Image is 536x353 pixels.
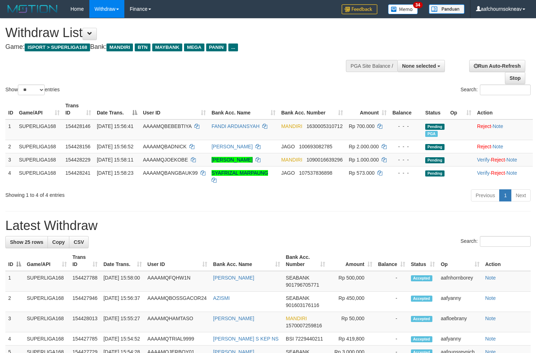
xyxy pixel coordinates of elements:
[375,312,408,332] td: -
[411,316,432,322] span: Accepted
[145,312,210,332] td: AAAAMQHAMTASO
[425,124,445,130] span: Pending
[388,4,418,14] img: Button%20Memo.svg
[24,332,70,346] td: SUPERLIGA168
[375,251,408,271] th: Balance: activate to sort column ascending
[281,123,302,129] span: MANDIRI
[447,99,474,119] th: Op: activate to sort column ascending
[5,189,218,199] div: Showing 1 to 4 of 4 entries
[286,295,309,301] span: SEABANK
[10,239,43,245] span: Show 25 rows
[65,157,90,163] span: 154428229
[375,292,408,312] td: -
[70,271,101,292] td: 154427788
[48,236,69,248] a: Copy
[482,251,531,271] th: Action
[506,170,517,176] a: Note
[492,144,503,149] a: Note
[16,153,63,166] td: SUPERLIGA168
[375,332,408,346] td: -
[295,336,323,342] span: Copy 7229440211 to clipboard
[97,123,133,129] span: [DATE] 15:56:41
[461,236,531,247] label: Search:
[16,140,63,153] td: SUPERLIGA168
[425,144,445,150] span: Pending
[299,144,332,149] span: Copy 100693082785 to clipboard
[425,170,445,176] span: Pending
[74,239,84,245] span: CSV
[209,99,278,119] th: Bank Acc. Name: activate to sort column ascending
[349,123,374,129] span: Rp 700.000
[184,44,204,51] span: MEGA
[328,332,375,346] td: Rp 419,800
[485,336,496,342] a: Note
[346,60,397,72] div: PGA Site Balance /
[100,271,144,292] td: [DATE] 15:58:00
[5,85,60,95] label: Show entries
[5,251,24,271] th: ID: activate to sort column descending
[70,312,101,332] td: 154428013
[52,239,65,245] span: Copy
[474,99,533,119] th: Action
[286,282,319,288] span: Copy 901796705771 to clipboard
[213,295,230,301] a: AZISMI
[477,170,490,176] a: Verify
[411,296,432,302] span: Accepted
[100,251,144,271] th: Date Trans.: activate to sort column ascending
[24,312,70,332] td: SUPERLIGA168
[5,271,24,292] td: 1
[425,131,438,137] span: Marked by aafsoumeymey
[480,236,531,247] input: Search:
[24,251,70,271] th: Game/API: activate to sort column ascending
[328,312,375,332] td: Rp 50,000
[213,275,254,281] a: [PERSON_NAME]
[474,119,533,140] td: ·
[402,63,436,69] span: None selected
[100,292,144,312] td: [DATE] 15:56:37
[511,189,531,201] a: Next
[281,170,295,176] span: JAGO
[5,99,16,119] th: ID
[97,157,133,163] span: [DATE] 15:58:11
[5,140,16,153] td: 2
[471,189,500,201] a: Previous
[143,157,188,163] span: AAAAMQJOEKOBE
[5,219,531,233] h1: Latest Withdraw
[281,157,302,163] span: MANDIRI
[328,251,375,271] th: Amount: activate to sort column ascending
[5,166,16,186] td: 4
[413,2,423,8] span: 34
[375,271,408,292] td: -
[94,99,140,119] th: Date Trans.: activate to sort column descending
[213,316,254,321] a: [PERSON_NAME]
[143,123,192,129] span: AAAAMQBEBEBTIYA
[206,44,227,51] span: PANIN
[469,60,525,72] a: Run Auto-Refresh
[411,336,432,342] span: Accepted
[438,271,482,292] td: aafnhornborey
[438,312,482,332] td: aafloebrany
[281,144,295,149] span: JAGO
[65,170,90,176] span: 154428241
[65,123,90,129] span: 154428146
[5,4,60,14] img: MOTION_logo.png
[5,153,16,166] td: 3
[65,144,90,149] span: 154428156
[145,271,210,292] td: AAAAMQFQHW1N
[477,144,491,149] a: Reject
[5,44,350,51] h4: Game: Bank:
[228,44,238,51] span: ...
[438,292,482,312] td: aafyanny
[307,123,343,129] span: Copy 1630005310712 to clipboard
[5,119,16,140] td: 1
[70,332,101,346] td: 154427785
[477,123,491,129] a: Reject
[286,316,307,321] span: MANDIRI
[286,323,322,328] span: Copy 1570007259816 to clipboard
[349,144,379,149] span: Rp 2.000.000
[429,4,465,14] img: panduan.png
[438,251,482,271] th: Op: activate to sort column ascending
[485,295,496,301] a: Note
[5,236,48,248] a: Show 25 rows
[145,332,210,346] td: AAAAMQTRIAL9999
